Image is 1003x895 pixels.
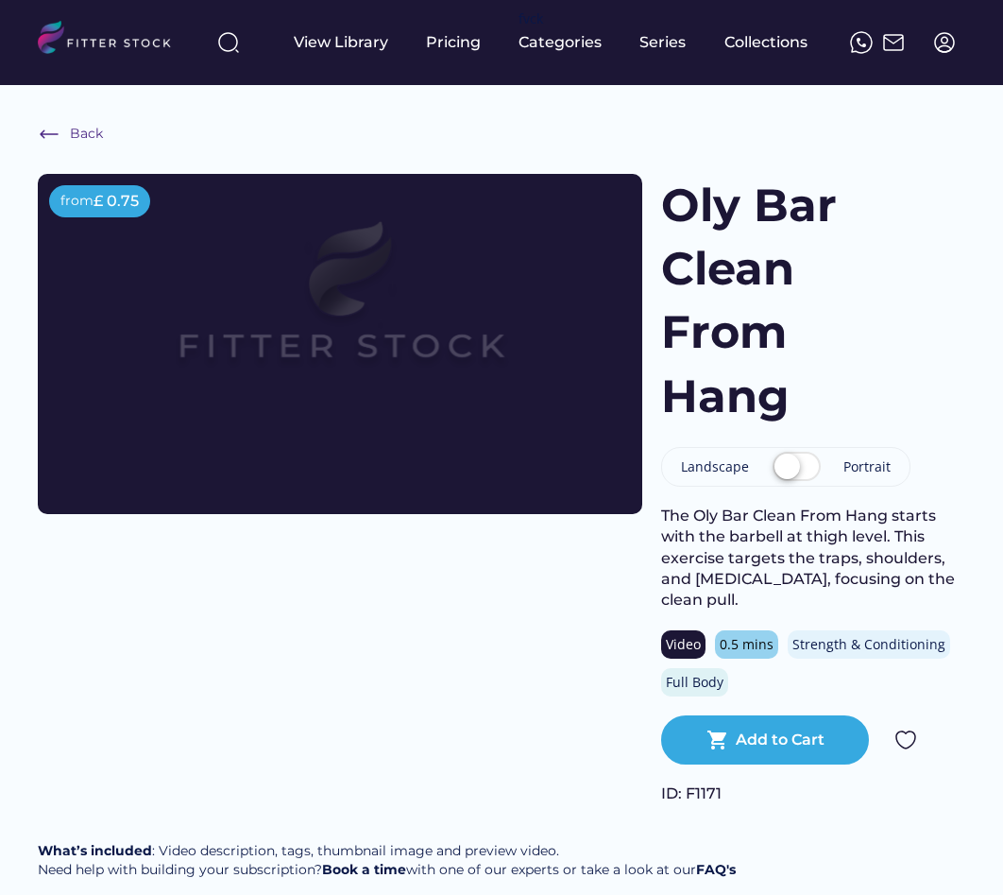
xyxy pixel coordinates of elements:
div: 0.5 mins [720,635,773,654]
div: View Library [294,32,388,53]
div: Pricing [426,32,481,53]
button: shopping_cart [706,729,729,751]
div: fvck [518,9,543,28]
div: Categories [518,32,602,53]
div: : Video description, tags, thumbnail image and preview video. Need help with building your subscr... [38,842,736,879]
div: ID: F1171 [661,783,965,804]
h1: Oly Bar Clean From Hang [661,174,890,428]
iframe: chat widget [924,819,984,876]
div: from [60,192,93,211]
img: Group%201000002324.svg [894,729,917,751]
a: Book a time [322,861,406,878]
img: Frame%2051.svg [882,31,905,54]
strong: What’s included [38,842,152,859]
img: profile-circle.svg [933,31,956,54]
div: Series [639,32,687,53]
img: Frame%20%286%29.svg [38,123,60,146]
a: FAQ's [696,861,736,878]
div: Strength & Conditioning [792,635,945,654]
div: Full Body [666,673,723,692]
div: Add to Cart [736,730,824,750]
div: Landscape [681,457,749,476]
div: Back [70,125,103,144]
img: LOGO.svg [38,21,187,60]
img: meteor-icons_whatsapp%20%281%29.svg [850,31,873,54]
img: Frame%2079%20%281%29.svg [98,174,582,446]
div: The Oly Bar Clean From Hang starts with the barbell at thigh level. This exercise targets the tra... [661,506,965,611]
div: Portrait [843,457,891,476]
div: Collections [724,32,807,53]
div: £ 0.75 [93,191,139,212]
div: Video [666,635,701,654]
img: search-normal%203.svg [217,31,240,54]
